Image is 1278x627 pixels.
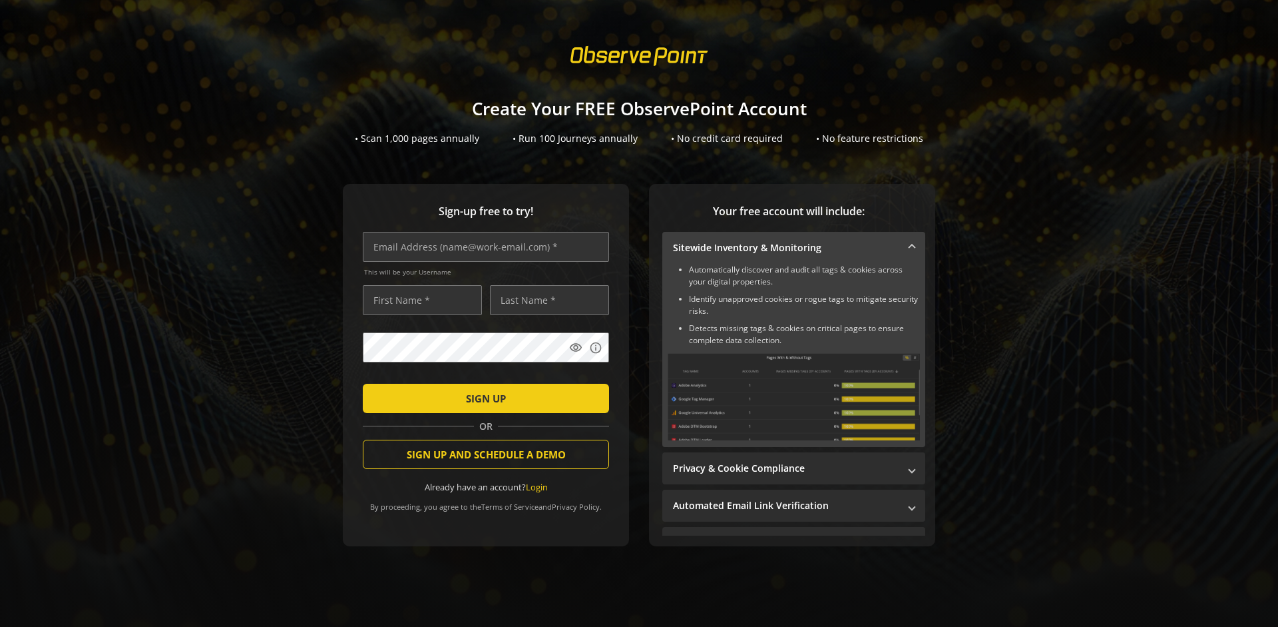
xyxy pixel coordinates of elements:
[363,440,609,469] button: SIGN UP AND SCHEDULE A DEMO
[569,341,582,354] mat-icon: visibility
[662,232,925,264] mat-expansion-panel-header: Sitewide Inventory & Monitoring
[363,493,609,512] div: By proceeding, you agree to the and .
[481,502,538,512] a: Terms of Service
[662,490,925,522] mat-expansion-panel-header: Automated Email Link Verification
[474,420,498,433] span: OR
[668,353,920,440] img: Sitewide Inventory & Monitoring
[490,285,609,315] input: Last Name *
[689,264,920,288] li: Automatically discover and audit all tags & cookies across your digital properties.
[673,462,899,475] mat-panel-title: Privacy & Cookie Compliance
[589,341,602,354] mat-icon: info
[662,264,925,447] div: Sitewide Inventory & Monitoring
[673,241,899,255] mat-panel-title: Sitewide Inventory & Monitoring
[662,204,915,219] span: Your free account will include:
[526,481,548,493] a: Login
[513,132,638,145] div: • Run 100 Journeys annually
[552,502,600,512] a: Privacy Policy
[363,232,609,262] input: Email Address (name@work-email.com) *
[816,132,923,145] div: • No feature restrictions
[689,293,920,317] li: Identify unapproved cookies or rogue tags to mitigate security risks.
[466,386,506,410] span: SIGN UP
[673,499,899,512] mat-panel-title: Automated Email Link Verification
[363,285,482,315] input: First Name *
[363,384,609,413] button: SIGN UP
[662,452,925,484] mat-expansion-panel-header: Privacy & Cookie Compliance
[662,527,925,559] mat-expansion-panel-header: Performance Monitoring with Web Vitals
[364,267,609,277] span: This will be your Username
[671,132,783,145] div: • No credit card required
[363,481,609,494] div: Already have an account?
[689,322,920,346] li: Detects missing tags & cookies on critical pages to ensure complete data collection.
[407,442,566,466] span: SIGN UP AND SCHEDULE A DEMO
[363,204,609,219] span: Sign-up free to try!
[355,132,479,145] div: • Scan 1,000 pages annually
